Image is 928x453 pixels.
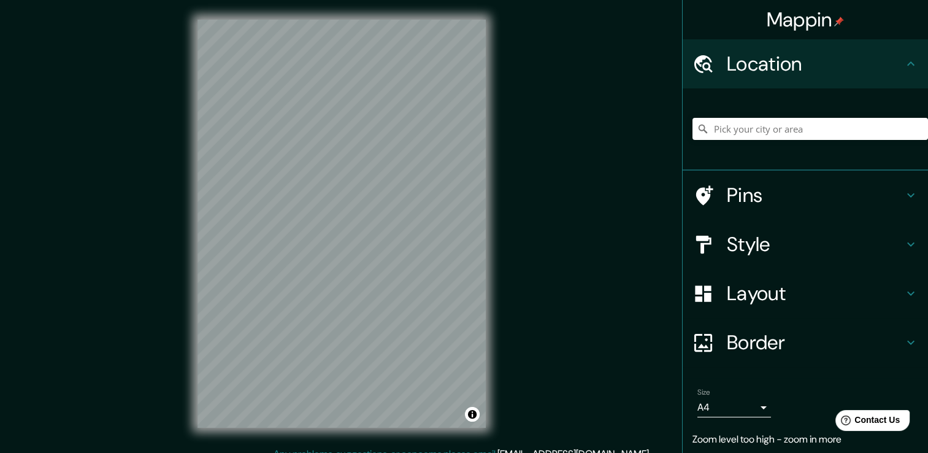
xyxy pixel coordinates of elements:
div: A4 [697,398,771,417]
p: Zoom level too high - zoom in more [692,432,918,447]
h4: Layout [727,281,903,306]
input: Pick your city or area [692,118,928,140]
div: Pins [683,171,928,220]
h4: Style [727,232,903,257]
img: pin-icon.png [834,17,844,26]
iframe: Help widget launcher [819,405,915,439]
div: Layout [683,269,928,318]
canvas: Map [197,20,486,428]
h4: Mappin [767,7,845,32]
h4: Pins [727,183,903,207]
div: Style [683,220,928,269]
button: Toggle attribution [465,407,480,422]
div: Location [683,39,928,88]
label: Size [697,387,710,398]
h4: Border [727,330,903,355]
h4: Location [727,52,903,76]
div: Border [683,318,928,367]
